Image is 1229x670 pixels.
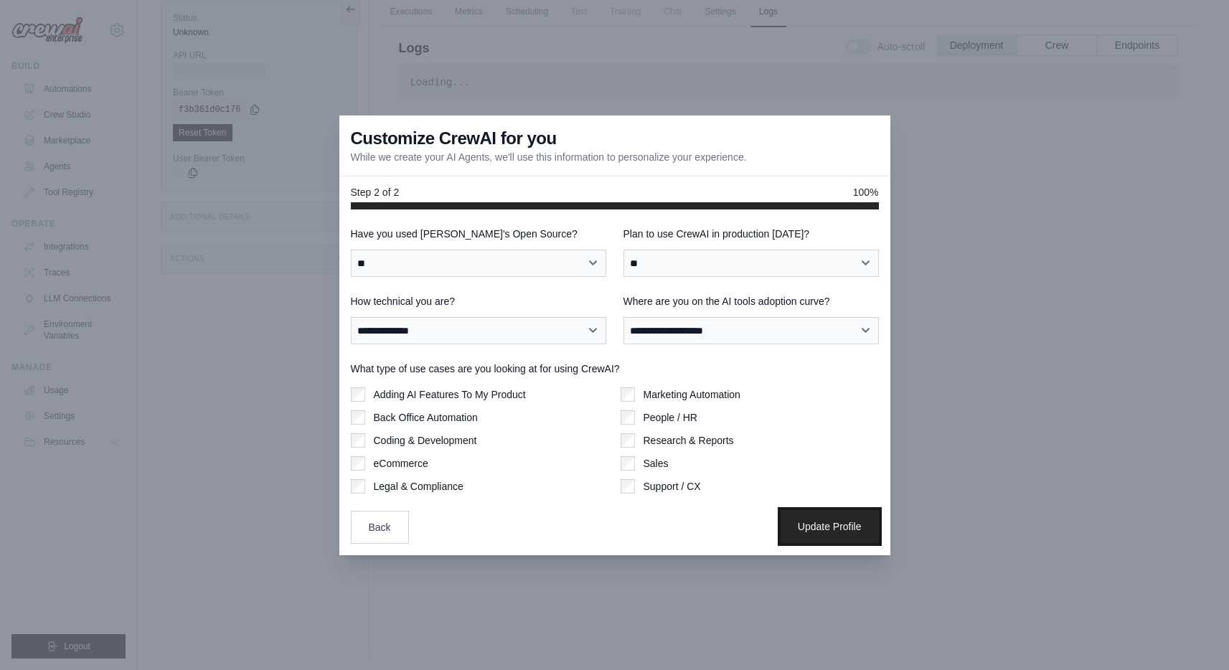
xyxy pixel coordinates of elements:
h3: Customize CrewAI for you [351,127,557,150]
label: eCommerce [374,456,428,471]
label: Sales [644,456,669,471]
button: Update Profile [781,510,879,543]
label: How technical you are? [351,294,606,308]
iframe: Chat Widget [1157,601,1229,670]
label: Adding AI Features To My Product [374,387,526,402]
span: 100% [853,185,879,199]
label: Where are you on the AI tools adoption curve? [623,294,879,308]
p: While we create your AI Agents, we'll use this information to personalize your experience. [351,150,747,164]
label: Research & Reports [644,433,734,448]
label: Legal & Compliance [374,479,463,494]
label: What type of use cases are you looking at for using CrewAI? [351,362,879,376]
button: Back [351,511,409,544]
label: Coding & Development [374,433,477,448]
label: Plan to use CrewAI in production [DATE]? [623,227,879,241]
label: People / HR [644,410,697,425]
label: Marketing Automation [644,387,740,402]
label: Support / CX [644,479,701,494]
label: Have you used [PERSON_NAME]'s Open Source? [351,227,606,241]
label: Back Office Automation [374,410,478,425]
span: Step 2 of 2 [351,185,400,199]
